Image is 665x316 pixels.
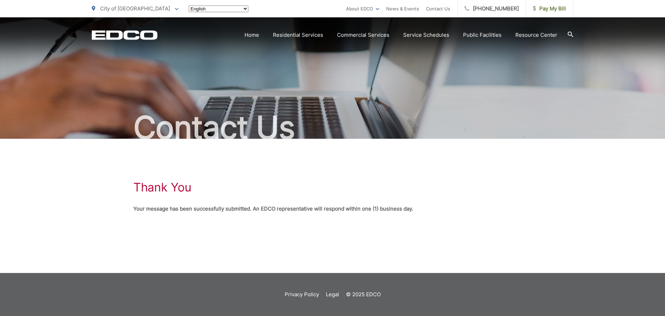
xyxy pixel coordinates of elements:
a: EDCD logo. Return to the homepage. [92,30,158,40]
span: Pay My Bill [533,5,566,13]
a: Home [245,31,259,39]
h2: Contact Us [92,110,573,145]
p: © 2025 EDCO [346,290,381,299]
span: City of [GEOGRAPHIC_DATA] [100,5,170,12]
a: About EDCO [346,5,379,13]
select: Select a language [189,6,248,12]
a: Contact Us [426,5,450,13]
a: News & Events [386,5,419,13]
a: Public Facilities [463,31,502,39]
a: Resource Center [515,31,557,39]
a: Residential Services [273,31,323,39]
h1: Thank You [133,180,191,194]
a: Service Schedules [403,31,449,39]
strong: Your message has been successfully submitted. An EDCO representative will respond within one (1) ... [133,205,413,212]
a: Commercial Services [337,31,389,39]
a: Privacy Policy [285,290,319,299]
a: Legal [326,290,339,299]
